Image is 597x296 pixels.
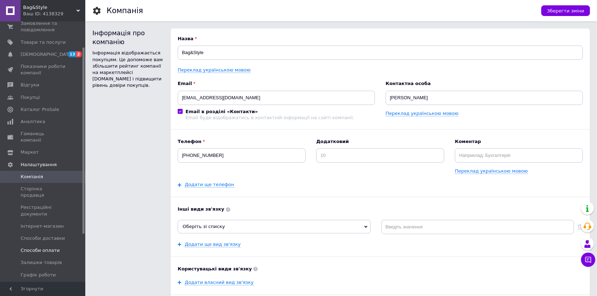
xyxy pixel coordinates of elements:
[185,109,258,114] b: Email в розділі «Контакти»
[386,80,583,87] b: Контактна особа
[21,223,64,229] span: Інтернет-магазин
[21,106,59,113] span: Каталог ProSale
[178,206,583,212] b: Інші види зв'язку
[21,162,57,168] span: Налаштування
[68,51,76,57] span: 13
[541,5,590,16] button: Зберегти зміни
[455,148,583,163] input: Наприклад: Бухгалтерія
[178,148,306,163] input: +38 096 0000000
[316,138,444,145] b: Додатковий
[386,111,458,116] a: Переклад українською мовою
[178,67,251,73] a: Переклад українською мовою
[21,259,62,266] span: Залишки товарів
[381,220,574,234] input: Введіть значення
[21,51,73,58] span: [DEMOGRAPHIC_DATA]
[21,149,39,155] span: Маркет
[92,50,163,89] div: Інформація відображається покупцям. Це допоможе вам збільшити рейтинг компанії на маркетплейсі [D...
[178,36,583,42] b: Назва
[185,115,354,120] div: Email буде відображатись в контактній інформації на сайті компанії.
[21,247,60,254] span: Способи оплати
[581,253,595,267] button: Чат з покупцем
[21,272,56,278] span: Графік роботи
[76,51,82,57] span: 2
[92,28,163,46] div: Інформація про компанію
[21,204,66,217] span: Реєстраційні документи
[455,168,528,174] a: Переклад українською мовою
[21,94,40,101] span: Покупці
[107,6,143,15] h1: Компанія
[386,91,583,105] input: ПІБ
[455,138,583,145] b: Коментар
[178,91,375,105] input: Електронна адреса
[178,80,375,87] b: Email
[185,242,241,247] a: Додати ще вид зв'язку
[185,280,254,285] a: Додати власний вид зв'язку
[185,182,234,187] a: Додати ще телефон
[21,39,66,46] span: Товари та послуги
[178,46,583,60] input: Назва вашої компанії
[21,174,43,180] span: Компанія
[21,131,66,143] span: Гаманець компанії
[23,4,76,11] span: Bag&Style
[21,186,66,199] span: Сторінка продавця
[547,8,584,14] span: Зберегти зміни
[21,63,66,76] span: Показники роботи компанії
[183,224,225,229] span: Оберіть зі списку
[178,138,306,145] b: Телефон
[178,266,583,272] b: Користувацькі види зв'язку
[21,82,39,88] span: Відгуки
[23,11,85,17] div: Ваш ID: 4138329
[21,20,66,33] span: Замовлення та повідомлення
[316,148,444,163] input: 10
[21,235,65,242] span: Способи доставки
[21,118,45,125] span: Аналітика
[7,7,397,15] body: Редактор, 2E197B53-9F96-4FDC-8D28-0DBA29BFD0F6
